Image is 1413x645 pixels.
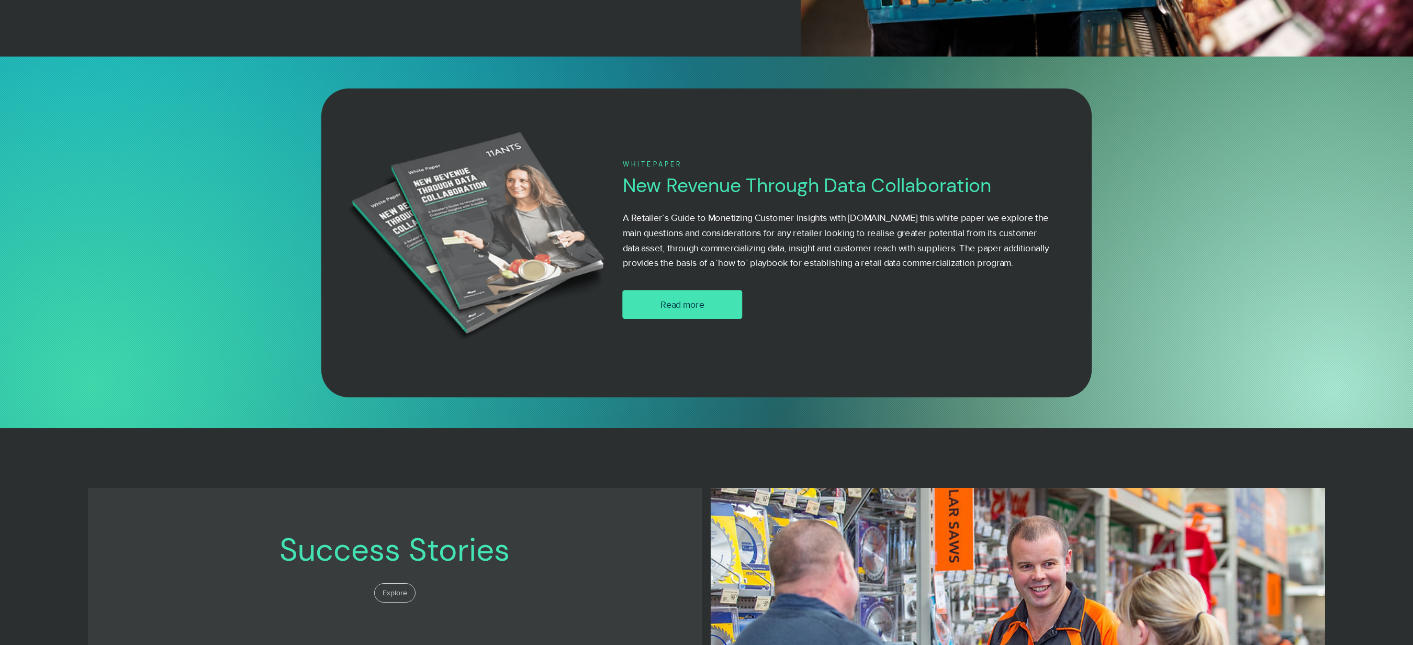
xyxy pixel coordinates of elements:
[623,290,742,319] a: Read more
[711,488,1325,645] img: mitre10-hayden-gibson-14.jpg
[623,173,1053,198] h3: New Revenue Through Data Collaboration
[374,583,416,603] a: Explore
[383,588,407,598] span: Explore
[623,210,1053,270] p: A Retailer’s Guide to Monetizing Customer Insights with [DOMAIN_NAME] this white paper we explore...
[623,160,995,169] h3: WHITEPAPER
[279,529,510,571] span: Success Stories
[660,298,704,311] span: Read more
